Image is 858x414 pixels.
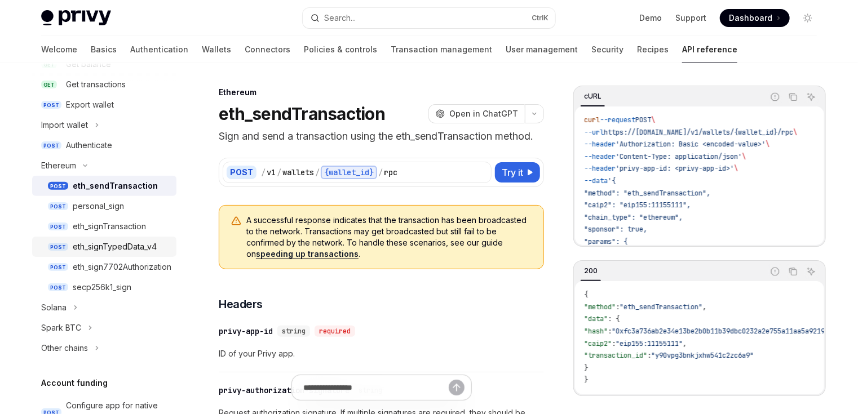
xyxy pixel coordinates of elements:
[651,115,655,124] span: \
[742,152,746,161] span: \
[616,302,620,311] span: :
[584,164,616,173] span: --header
[604,128,793,137] span: https://[DOMAIN_NAME]/v1/wallets/{wallet_id}/rpc
[277,167,281,178] div: /
[219,326,273,337] div: privy-app-id
[786,264,800,279] button: Copy the contents from the code block
[73,240,157,253] div: eth_signTypedData_v4
[584,128,604,137] span: --url
[73,281,131,294] div: secp256k1_sign
[635,115,651,124] span: POST
[246,215,532,260] span: A successful response indicates that the transaction has been broadcasted to the network. Transac...
[804,264,819,279] button: Ask AI
[32,155,176,176] button: Toggle Ethereum section
[683,339,687,348] span: ,
[584,339,612,348] span: "caip2"
[32,115,176,135] button: Toggle Import wallet section
[41,10,111,26] img: light logo
[768,90,782,104] button: Report incorrect code
[502,166,523,179] span: Try it
[608,314,620,323] span: : {
[734,164,738,173] span: \
[231,216,242,227] svg: Warning
[584,375,588,384] span: }
[41,36,77,63] a: Welcome
[267,167,276,178] div: v1
[608,176,616,185] span: '{
[41,159,76,172] div: Ethereum
[282,167,314,178] div: wallets
[41,301,67,314] div: Solana
[620,302,702,311] span: "eth_sendTransaction"
[786,90,800,104] button: Copy the contents from the code block
[73,179,158,193] div: eth_sendTransaction
[219,296,263,312] span: Headers
[581,264,601,278] div: 200
[32,196,176,216] a: POSTpersonal_sign
[48,202,68,211] span: POST
[581,90,605,103] div: cURL
[48,263,68,271] span: POST
[32,176,176,196] a: POSTeth_sendTransaction
[227,166,256,179] div: POST
[245,36,290,63] a: Connectors
[675,12,706,24] a: Support
[584,363,588,372] span: }
[66,139,112,152] div: Authenticate
[32,74,176,95] a: GETGet transactions
[324,11,356,25] div: Search...
[219,104,385,124] h1: eth_sendTransaction
[66,78,126,91] div: Get transactions
[584,201,691,210] span: "caip2": "eip155:11155111",
[584,327,608,336] span: "hash"
[41,321,81,335] div: Spark BTC
[202,36,231,63] a: Wallets
[32,257,176,277] a: POSTeth_sign7702Authorization
[729,12,772,24] span: Dashboard
[612,339,616,348] span: :
[219,87,544,98] div: Ethereum
[303,8,555,28] button: Open search
[219,347,544,360] span: ID of your Privy app.
[682,36,737,63] a: API reference
[315,167,320,178] div: /
[616,339,683,348] span: "eip155:11155111"
[584,314,608,323] span: "data"
[766,140,769,149] span: \
[608,327,612,336] span: :
[584,237,627,246] span: "params": {
[584,115,600,124] span: curl
[303,375,449,400] input: Ask a question...
[391,36,492,63] a: Transaction management
[532,14,549,23] span: Ctrl K
[495,162,540,182] button: Try it
[73,199,124,213] div: personal_sign
[720,9,790,27] a: Dashboard
[647,351,651,360] span: :
[384,167,397,178] div: rpc
[506,36,578,63] a: User management
[32,277,176,297] a: POSTsecp256k1_sign
[584,189,710,198] span: "method": "eth_sendTransaction",
[616,140,766,149] span: 'Authorization: Basic <encoded-value>'
[616,164,734,173] span: 'privy-app-id: <privy-app-id>'
[315,326,355,337] div: required
[799,9,817,27] button: Toggle dark mode
[32,297,176,318] button: Toggle Solana section
[73,260,171,274] div: eth_sign7702Authorization
[591,36,623,63] a: Security
[584,290,588,299] span: {
[66,98,114,112] div: Export wallet
[584,213,683,222] span: "chain_type": "ethereum",
[41,141,61,150] span: POST
[651,351,754,360] span: "y90vpg3bnkjxhw541c2zc6a9"
[637,36,669,63] a: Recipes
[449,108,518,119] span: Open in ChatGPT
[32,216,176,237] a: POSTeth_signTransaction
[804,90,819,104] button: Ask AI
[449,380,465,395] button: Send message
[41,101,61,109] span: POST
[41,341,88,355] div: Other chains
[41,81,57,89] span: GET
[428,104,525,123] button: Open in ChatGPT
